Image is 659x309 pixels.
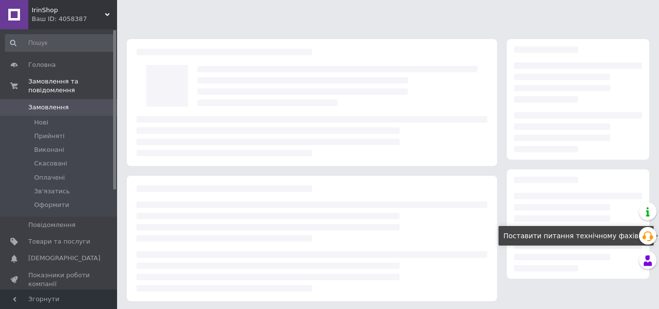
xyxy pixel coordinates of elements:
[28,271,90,288] span: Показники роботи компанії
[28,103,69,112] span: Замовлення
[34,159,67,168] span: Скасовані
[34,173,65,182] span: Оплачені
[32,6,105,15] span: IrinShop
[28,221,76,229] span: Повідомлення
[34,201,69,209] span: Оформити
[28,61,56,69] span: Головна
[34,145,64,154] span: Виконані
[499,226,654,246] div: Поставити питання технічному фахівцю
[28,254,100,263] span: [DEMOGRAPHIC_DATA]
[5,34,115,52] input: Пошук
[28,237,90,246] span: Товари та послуги
[32,15,117,23] div: Ваш ID: 4058387
[34,118,48,127] span: Нові
[34,187,70,196] span: Зв'язатись
[34,132,64,141] span: Прийняті
[28,77,117,95] span: Замовлення та повідомлення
